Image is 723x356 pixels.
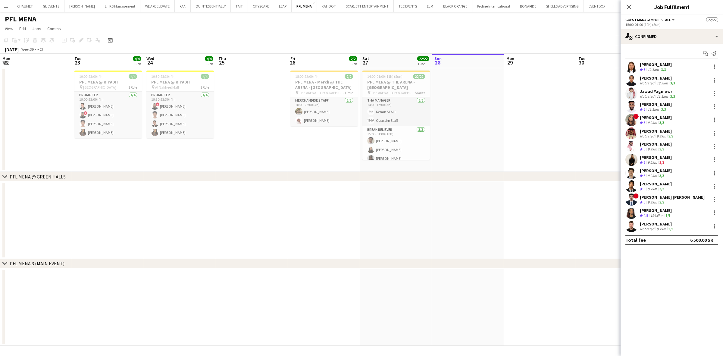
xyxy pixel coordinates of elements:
[640,75,676,81] div: [PERSON_NAME]
[643,120,645,125] span: 5
[661,107,666,112] app-skills-label: 3/3
[418,61,429,66] div: 1 Job
[64,0,100,12] button: [PERSON_NAME]
[640,155,672,160] div: [PERSON_NAME]
[659,120,664,125] app-skills-label: 3/3
[5,14,36,24] h1: PFL MENA
[656,134,667,138] div: 9.2km
[205,56,213,61] span: 4/4
[341,0,394,12] button: SCARLETT ENTERTAINMENT
[290,97,358,126] app-card-role: Merchandise Staff2/218:00-22:00 (4h)[PERSON_NAME][PERSON_NAME]
[362,79,430,90] h3: PFL MENA @ THE ARENA - [GEOGRAPHIC_DATA]
[84,111,87,115] span: !
[37,47,43,52] div: +03
[74,56,81,61] span: Tue
[30,25,44,33] a: Jobs
[292,0,317,12] button: PFL MENA
[5,46,19,52] div: [DATE]
[83,85,116,90] span: [GEOGRAPHIC_DATA]
[433,59,442,66] span: 28
[640,221,674,227] div: [PERSON_NAME]
[656,94,669,99] div: 11.1km
[646,107,660,112] div: 11.1km
[290,71,358,126] app-job-card: 18:00-22:00 (4h)2/2PFL MENA - Merch @ THE ARENA - [GEOGRAPHIC_DATA] THE ARENA - [GEOGRAPHIC_DATA]...
[659,187,664,191] app-skills-label: 3/3
[361,59,369,66] span: 27
[659,200,664,204] app-skills-label: 3/3
[621,3,723,11] h3: Job Fulfilment
[45,25,63,33] a: Comms
[5,26,13,31] span: View
[156,102,159,106] span: !
[422,0,438,12] button: ELM
[146,56,154,61] span: Wed
[640,227,656,231] div: Not rated
[191,0,231,12] button: QUINTESSENTIALLY
[670,81,675,85] app-skills-label: 3/3
[621,29,723,44] div: Confirmed
[417,56,429,61] span: 22/22
[505,59,514,66] span: 29
[146,59,154,66] span: 24
[10,174,66,180] div: PFL MENA @ GREEN HALLS
[668,227,673,231] app-skills-label: 3/3
[659,147,664,151] app-skills-label: 3/3
[643,173,645,178] span: 5
[640,102,672,107] div: [PERSON_NAME]
[661,67,666,72] app-skills-label: 3/3
[640,134,656,138] div: Not rated
[349,61,357,66] div: 1 Job
[656,81,669,85] div: 13.9km
[290,59,295,66] span: 26
[646,200,658,205] div: 9.2km
[248,0,274,12] button: CITYSCAPE
[434,56,442,61] span: Sun
[643,107,645,112] span: 5
[367,74,402,79] span: 14:00-01:00 (11h) (Sun)
[633,193,639,199] span: !
[640,208,672,213] div: [PERSON_NAME]
[625,17,671,22] span: Guest Management Staff
[394,0,422,12] button: TEC EVENTS
[2,25,16,33] a: View
[17,25,29,33] a: Edit
[640,168,672,173] div: [PERSON_NAME]
[640,89,676,94] div: Jawad Yagmowr
[344,90,353,95] span: 1 Role
[640,194,705,200] div: [PERSON_NAME] [PERSON_NAME]
[646,120,658,125] div: 9.2km
[175,0,191,12] button: RAA
[362,126,430,164] app-card-role: Break reliever3/315:00-01:00 (10h)[PERSON_NAME][PERSON_NAME][PERSON_NAME]
[349,56,357,61] span: 2/2
[438,0,472,12] button: BLACK ORANGE
[38,0,64,12] button: GL EVENTS
[578,56,585,61] span: Tue
[19,26,26,31] span: Edit
[362,97,430,126] app-card-role: THA Manager2/214:00-17:00 (3h)Kenan STAFFOuassim Staff
[231,0,248,12] button: TAIT
[295,74,320,79] span: 18:00-22:00 (4h)
[146,92,214,138] app-card-role: Promoter4/419:30-23:30 (4h)![PERSON_NAME][PERSON_NAME][PERSON_NAME][PERSON_NAME]
[146,71,214,138] app-job-card: 19:30-23:30 (4h)4/4PFL MENA @ RIYADH Al Nakheel Mall1 RolePromoter4/419:30-23:30 (4h)![PERSON_NAM...
[640,62,672,67] div: [PERSON_NAME]
[362,71,430,160] app-job-card: 14:00-01:00 (11h) (Sun)22/22PFL MENA @ THE ARENA - [GEOGRAPHIC_DATA] THE ARENA - [GEOGRAPHIC_DATA...
[2,59,10,66] span: 22
[218,59,226,66] span: 25
[577,59,585,66] span: 30
[74,92,142,138] app-card-role: Promoter4/419:00-23:00 (4h)[PERSON_NAME]![PERSON_NAME][PERSON_NAME][PERSON_NAME]
[643,187,645,191] span: 5
[201,74,209,79] span: 4/4
[643,160,645,165] span: 5
[32,26,41,31] span: Jobs
[74,71,142,138] app-job-card: 19:00-23:00 (4h)4/4PFL MENA @ RIYADH [GEOGRAPHIC_DATA]1 RolePromoter4/419:00-23:00 (4h)[PERSON_NA...
[541,0,584,12] button: SHELLS ADVERTISING
[140,0,175,12] button: WE ARE ELEVATE
[706,17,718,22] span: 22/22
[74,59,81,66] span: 23
[640,94,656,99] div: Not rated
[656,227,667,231] div: 9.2km
[646,147,658,152] div: 9.2km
